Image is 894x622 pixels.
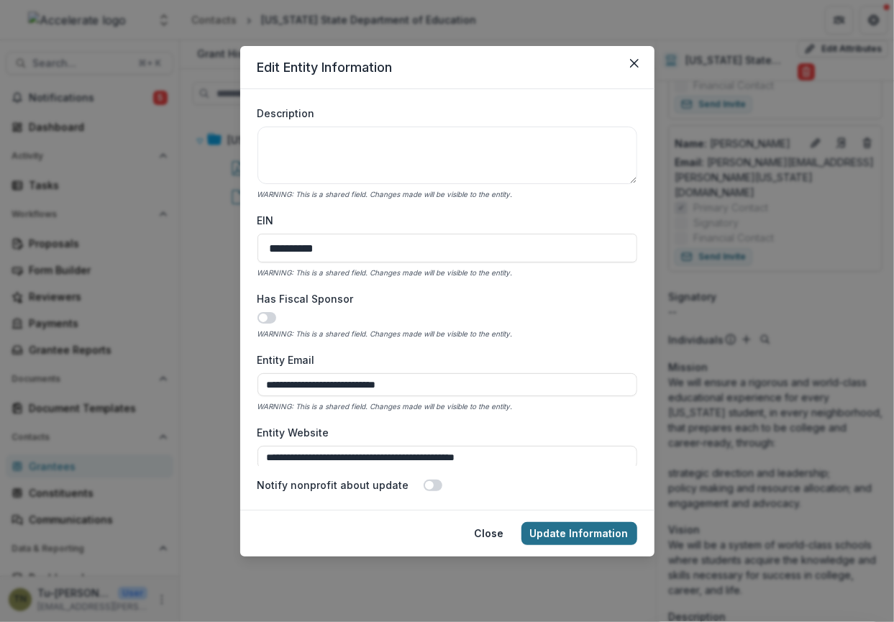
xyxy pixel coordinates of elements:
header: Edit Entity Information [240,46,654,89]
label: Entity Website [257,425,629,440]
label: Notify nonprofit about update [257,477,409,493]
button: Close [466,522,513,545]
i: WARNING: This is a shared field. Changes made will be visible to the entity. [257,190,513,198]
i: WARNING: This is a shared field. Changes made will be visible to the entity. [257,268,513,277]
button: Close [623,52,646,75]
i: WARNING: This is a shared field. Changes made will be visible to the entity. [257,329,513,338]
i: WARNING: This is a shared field. Changes made will be visible to the entity. [257,402,513,411]
label: EIN [257,213,629,228]
label: Description [257,106,629,121]
label: Entity Email [257,352,629,367]
button: Update Information [521,522,637,545]
label: Has Fiscal Sponsor [257,291,629,306]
